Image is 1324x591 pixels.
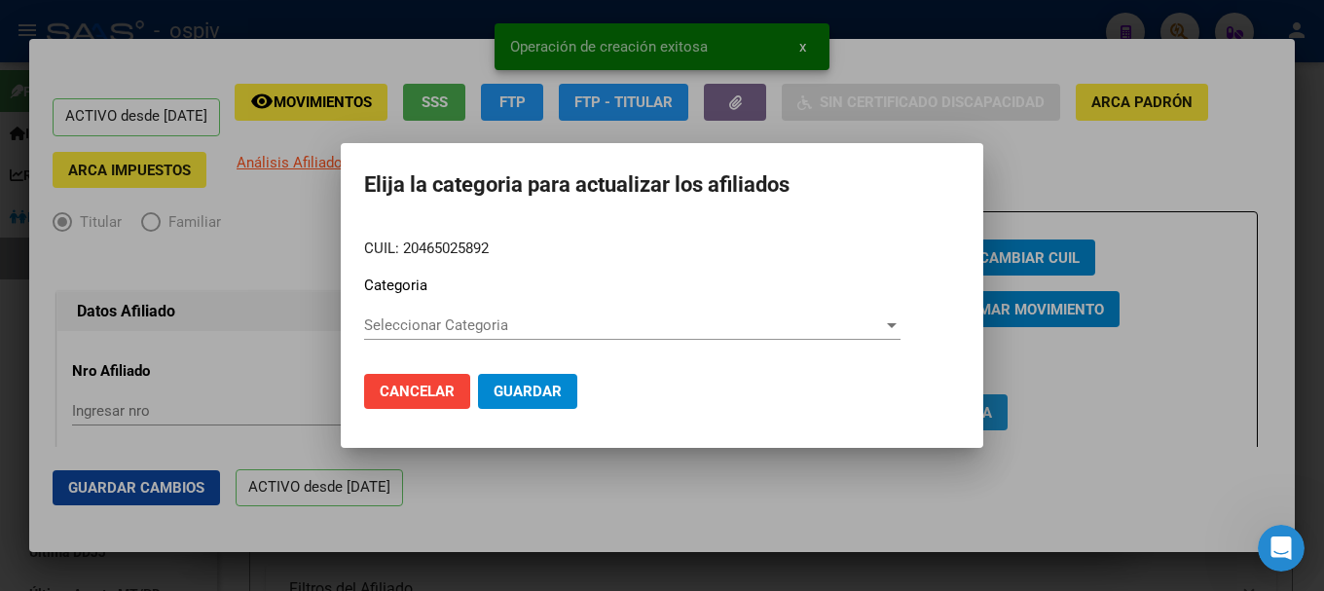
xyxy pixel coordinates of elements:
span: Seleccionar Categoria [364,316,883,334]
iframe: Intercom live chat [1258,525,1305,572]
span: Guardar [494,383,562,400]
p: CUIL: 20465025892 [364,238,960,260]
button: Guardar [478,374,577,409]
button: Cancelar [364,374,470,409]
p: Categoria [364,275,960,297]
span: Cancelar [380,383,455,400]
h2: Elija la categoria para actualizar los afiliados [364,166,960,203]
